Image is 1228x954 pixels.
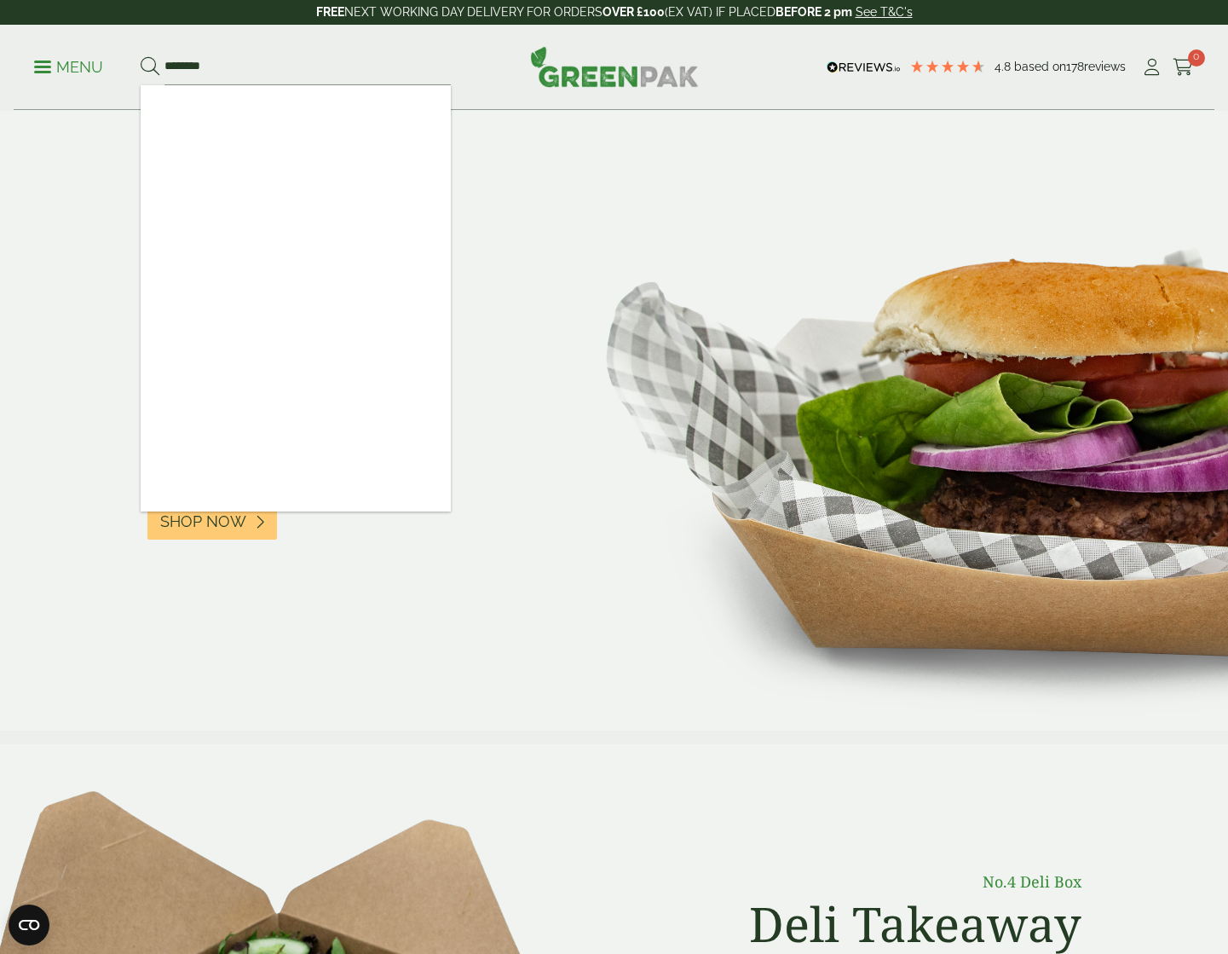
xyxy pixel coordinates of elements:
img: GreenPak Supplies [530,46,699,87]
img: Street Food Classics [552,111,1228,731]
span: 0 [1188,49,1205,66]
div: 4.78 Stars [909,59,986,74]
span: 178 [1066,60,1084,73]
p: No.4 Deli Box [709,870,1081,893]
img: REVIEWS.io [827,61,901,73]
span: 4.8 [995,60,1014,73]
a: See T&C's [856,5,913,19]
strong: FREE [316,5,344,19]
span: reviews [1084,60,1126,73]
a: 0 [1173,55,1194,80]
span: Based on [1014,60,1066,73]
strong: BEFORE 2 pm [775,5,852,19]
strong: OVER £100 [602,5,665,19]
i: My Account [1141,59,1162,76]
button: Open CMP widget [9,905,49,945]
a: Shop Now [147,503,277,540]
span: Shop Now [160,512,246,531]
a: Menu [34,57,103,74]
i: Cart [1173,59,1194,76]
p: Menu [34,57,103,78]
